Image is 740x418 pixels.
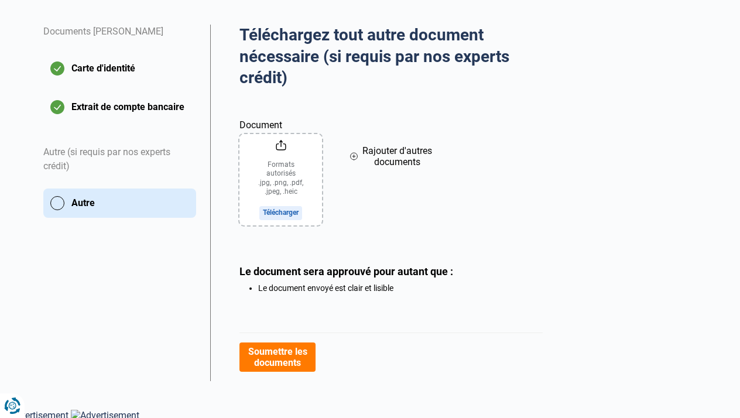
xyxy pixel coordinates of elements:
[350,103,432,210] button: Rajouter d'autres documents
[43,189,196,218] button: Autre
[239,25,543,88] h2: Téléchargez tout autre document nécessaire (si requis par nos experts crédit)
[239,342,315,372] button: Soumettre les documents
[239,265,543,277] div: Le document sera approuvé pour autant que :
[43,54,196,83] button: Carte d'identité
[43,131,196,189] div: Autre (si requis par nos experts crédit)
[258,283,543,293] li: Le document envoyé est clair et lisible
[43,92,196,122] button: Extrait de compte bancaire
[43,25,196,54] div: Documents [PERSON_NAME]
[362,145,432,167] span: Rajouter d'autres documents
[239,103,321,132] label: Document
